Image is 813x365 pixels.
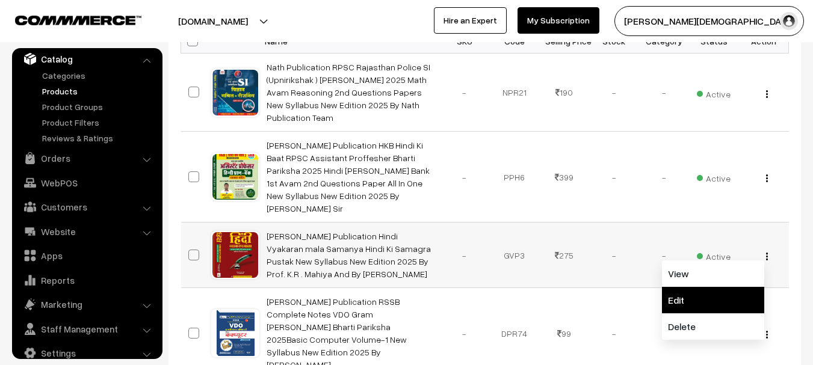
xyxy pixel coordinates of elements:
a: WebPOS [15,172,158,194]
a: Categories [39,69,158,82]
img: Menu [766,253,768,260]
img: Menu [766,331,768,339]
td: 190 [539,54,589,132]
td: NPR21 [489,54,539,132]
a: COMMMERCE [15,12,120,26]
a: Reviews & Ratings [39,132,158,144]
td: - [589,132,639,222]
a: View [662,260,764,287]
a: Staff Management [15,318,158,340]
a: Products [39,85,158,97]
a: My Subscription [518,7,599,34]
a: Website [15,221,158,242]
a: Delete [662,313,764,340]
td: - [440,132,490,222]
td: GVP3 [489,222,539,288]
span: Active [697,85,731,100]
a: Marketing [15,293,158,315]
td: - [589,54,639,132]
button: [PERSON_NAME][DEMOGRAPHIC_DATA] [614,6,804,36]
a: Settings [15,342,158,364]
a: [PERSON_NAME] Publication HKB Hindi Ki Baat RPSC Assistant Proffesher Bharti Pariksha 2025 Hindi ... [267,140,430,213]
a: Product Filters [39,116,158,129]
a: Apps [15,245,158,266]
td: - [639,222,689,288]
a: Nath Publication RPSC Rajasthan Police SI (Upnirikshak ) [PERSON_NAME] 2025 Math Avam Reasoning 2... [267,62,430,123]
a: Customers [15,196,158,218]
img: COMMMERCE [15,16,141,25]
td: - [639,132,689,222]
a: Hire an Expert [434,7,507,34]
span: Active [697,247,731,263]
a: Orders [15,147,158,169]
span: Active [697,169,731,185]
td: 399 [539,132,589,222]
td: - [589,222,639,288]
button: [DOMAIN_NAME] [136,6,290,36]
a: Catalog [15,48,158,70]
a: Reports [15,269,158,291]
td: 275 [539,222,589,288]
td: PPH6 [489,132,539,222]
td: - [440,54,490,132]
a: Edit [662,287,764,313]
img: user [780,12,798,30]
img: Menu [766,174,768,182]
a: Product Groups [39,100,158,113]
td: - [639,54,689,132]
a: [PERSON_NAME] Publication Hindi Vyakaran mala Samanya Hindi Ki Samagra Pustak New Syllabus New Ed... [267,231,431,279]
img: Menu [766,90,768,98]
td: - [440,222,490,288]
